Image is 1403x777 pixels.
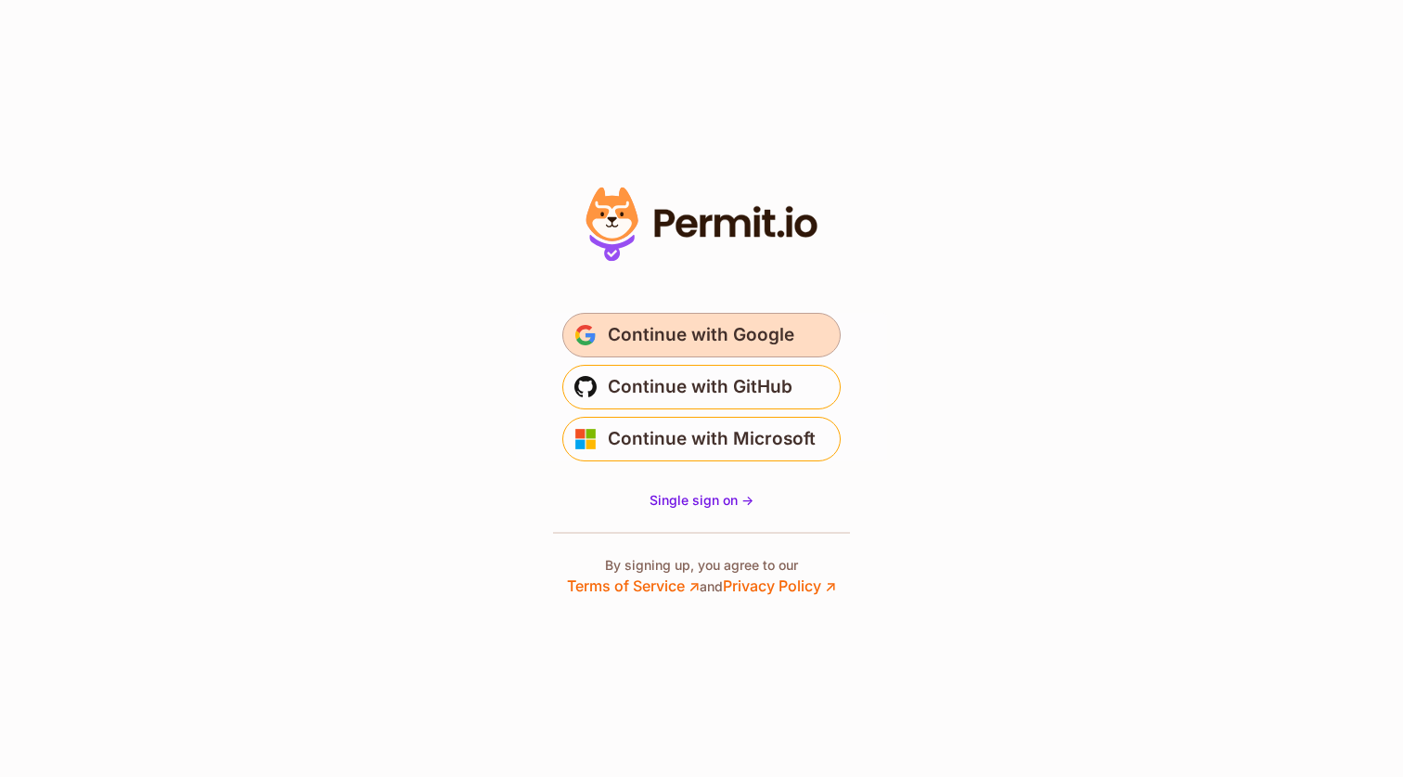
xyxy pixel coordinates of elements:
button: Continue with GitHub [562,365,841,409]
span: Single sign on -> [650,492,753,508]
a: Terms of Service ↗ [567,576,700,595]
button: Continue with Google [562,313,841,357]
span: Continue with Microsoft [608,424,816,454]
button: Continue with Microsoft [562,417,841,461]
span: Continue with Google [608,320,794,350]
a: Privacy Policy ↗ [723,576,836,595]
a: Single sign on -> [650,491,753,510]
p: By signing up, you agree to our and [567,556,836,597]
span: Continue with GitHub [608,372,792,402]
